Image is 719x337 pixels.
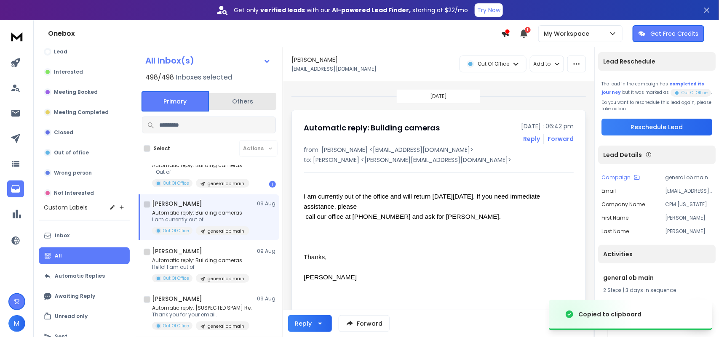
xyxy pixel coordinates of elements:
[152,199,202,208] h1: [PERSON_NAME]
[601,228,629,235] p: Last Name
[601,81,712,96] div: The lead in the campaign has but it was marked as .
[163,323,189,329] p: Out Of Office
[682,90,708,96] p: Out Of Office
[152,210,249,216] p: Automatic reply: Building cameras
[269,181,276,188] div: 1
[523,135,540,143] button: Reply
[304,122,440,134] h1: Automatic reply: Building cameras
[48,29,501,39] h1: Onebox
[152,247,202,255] h1: [PERSON_NAME]
[152,295,202,303] h1: [PERSON_NAME]
[665,215,712,221] p: [PERSON_NAME]
[154,145,170,152] label: Select
[55,273,105,279] p: Automatic Replies
[288,315,332,332] button: Reply
[665,188,712,194] p: [EMAIL_ADDRESS][DOMAIN_NAME]
[601,174,631,181] p: Campaign
[54,109,109,116] p: Meeting Completed
[152,169,249,175] p: Out of
[44,203,88,212] h3: Custom Labels
[603,287,711,294] div: |
[304,193,542,220] span: I am currently out of the office and will return [DATE][DATE]. If you need immediate assistance, ...
[598,245,716,263] div: Activities
[304,253,327,260] span: Thanks,
[39,288,130,305] button: Awaiting Reply
[260,6,305,14] strong: verified leads
[603,151,642,159] p: Lead Details
[54,149,89,156] p: Out of office
[54,48,67,55] p: Lead
[601,99,712,112] p: Do you want to reschedule this lead again, please take action.
[665,174,712,181] p: general ob main
[477,6,500,14] p: Try Now
[304,146,574,154] p: from: [PERSON_NAME] <[EMAIL_ADDRESS][DOMAIN_NAME]>
[603,287,622,294] span: 2 Steps
[534,61,551,67] p: Add to
[152,257,249,264] p: Automatic reply: Building cameras
[578,310,641,318] div: Copied to clipboard
[304,273,357,281] span: [PERSON_NAME]
[544,29,593,38] p: My Workspace
[39,43,130,60] button: Lead
[55,232,69,239] p: Inbox
[39,64,130,80] button: Interested
[39,165,130,181] button: Wrong person
[601,201,645,208] p: Company Name
[257,248,276,255] p: 09 Aug
[163,275,189,281] p: Out Of Office
[633,25,704,42] button: Get Free Credits
[8,315,25,332] button: M
[152,311,252,318] p: Thank you for your email.
[525,27,531,33] span: 1
[54,129,73,136] p: Closed
[39,268,130,284] button: Automatic Replies
[257,200,276,207] p: 09 Aug
[625,287,676,294] span: 3 days in sequence
[521,122,574,130] p: [DATE] : 06:42 pm
[39,84,130,101] button: Meeting Booked
[478,61,509,67] p: Out Of Office
[291,56,338,64] h1: [PERSON_NAME]
[430,93,447,100] p: [DATE]
[208,323,244,329] p: general ob main
[163,180,189,186] p: Out Of Office
[54,69,83,75] p: Interested
[39,104,130,121] button: Meeting Completed
[601,174,640,181] button: Campaign
[142,91,209,111] button: Primary
[39,185,130,202] button: Not Interested
[665,228,712,235] p: [PERSON_NAME]
[475,3,503,17] button: Try Now
[304,156,574,164] p: to: [PERSON_NAME] <[PERSON_NAME][EMAIL_ADDRESS][DOMAIN_NAME]>
[295,319,312,328] div: Reply
[54,190,94,196] p: Not Interested
[152,216,249,223] p: I am currently out of
[152,264,249,271] p: Hello! I am out of
[257,295,276,302] p: 09 Aug
[55,293,95,300] p: Awaiting Reply
[339,315,390,332] button: Forward
[54,89,98,96] p: Meeting Booked
[209,92,276,111] button: Others
[55,252,62,259] p: All
[39,247,130,264] button: All
[39,124,130,141] button: Closed
[548,135,574,143] div: Forward
[665,201,712,208] p: CPM [US_STATE]
[163,228,189,234] p: Out Of Office
[152,305,252,311] p: Automatic reply: [SUSPECTED SPAM] Re:
[8,29,25,44] img: logo
[145,72,174,82] span: 498 / 498
[208,180,244,187] p: general ob main
[650,29,698,38] p: Get Free Credits
[234,6,468,14] p: Get only with our starting at $22/mo
[601,119,712,135] button: Reschedule Lead
[39,144,130,161] button: Out of office
[603,273,711,282] h1: general ob main
[208,276,244,282] p: general ob main
[55,313,88,320] p: Unread only
[176,72,232,82] h3: Inboxes selected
